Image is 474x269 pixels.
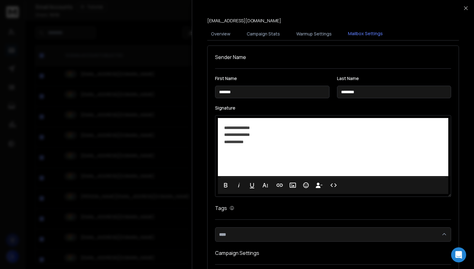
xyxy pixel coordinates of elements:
[451,247,466,262] div: Open Intercom Messenger
[337,76,451,81] label: Last Name
[215,204,227,212] h1: Tags
[246,179,258,191] button: Underline (⌘U)
[328,179,340,191] button: Code View
[207,18,281,24] p: [EMAIL_ADDRESS][DOMAIN_NAME]
[243,27,284,41] button: Campaign Stats
[313,179,325,191] button: Insert Unsubscribe Link
[344,27,387,41] button: Mailbox Settings
[207,27,234,41] button: Overview
[215,249,451,257] h1: Campaign Settings
[233,179,245,191] button: Italic (⌘I)
[292,27,335,41] button: Warmup Settings
[215,76,329,81] label: First Name
[215,53,451,61] h1: Sender Name
[259,179,271,191] button: More Text
[274,179,286,191] button: Insert Link (⌘K)
[220,179,232,191] button: Bold (⌘B)
[215,106,451,110] label: Signature
[287,179,299,191] button: Insert Image (⌘P)
[300,179,312,191] button: Emoticons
